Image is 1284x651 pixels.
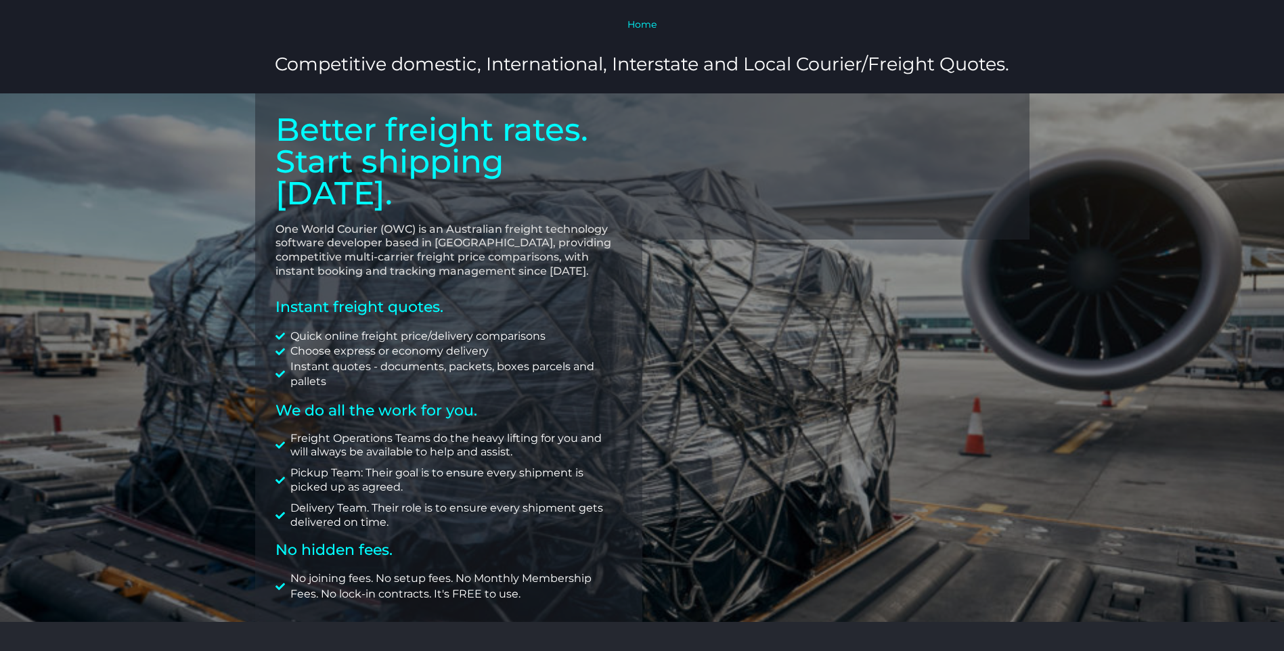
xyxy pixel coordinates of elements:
span: No joining fees. No setup fees. No Monthly Membership Fees. No lock-in contracts. It's FREE to use. [287,571,622,602]
p: Better freight rates. Start shipping [DATE]. [275,114,622,209]
a: Home [627,18,657,30]
span: Delivery Team. Their role is to ensure every shipment gets delivered on time. [287,501,622,530]
span: Choose express or economy delivery [287,344,489,359]
span: Pickup Team: Their goal is to ensure every shipment is picked up as agreed. [287,466,622,495]
iframe: Contact Interest Form [663,114,1009,215]
span: Instant quotes - documents, packets, boxes parcels and pallets [287,359,622,390]
span: Freight Operations Teams do the heavy lifting for you and will always be available to help and as... [287,432,622,460]
h2: No hidden fees. [275,543,622,558]
h3: Competitive domestic, International, Interstate and Local Courier/Freight Quotes. [193,52,1092,76]
span: Quick online freight price/delivery comparisons [287,329,546,344]
h2: Instant freight quotes. [275,299,622,315]
p: One World Courier (OWC) is an Australian freight technology software developer based in [GEOGRAPH... [275,223,622,279]
h2: We do all the work for you. [275,403,622,418]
